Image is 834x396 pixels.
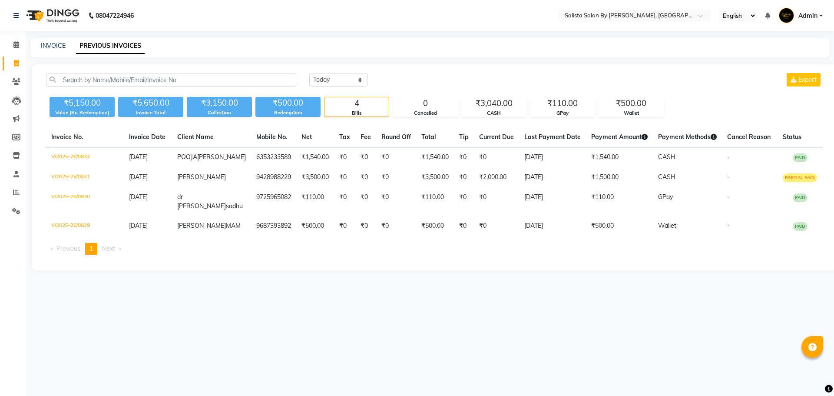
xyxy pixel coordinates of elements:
td: ₹0 [376,167,416,187]
span: Payment Methods [658,133,717,141]
div: ₹500.00 [599,97,663,110]
span: - [727,173,730,181]
span: sadhu [226,202,243,210]
td: ₹0 [454,167,474,187]
td: [DATE] [519,167,586,187]
div: ₹5,650.00 [118,97,183,109]
span: Client Name [177,133,214,141]
span: Current Due [479,133,514,141]
div: ₹500.00 [255,97,321,109]
td: ₹0 [355,187,376,216]
td: 9428988229 [251,167,296,187]
div: Bills [324,110,389,117]
td: ₹0 [355,216,376,236]
div: 0 [393,97,457,110]
td: ₹0 [376,187,416,216]
span: - [727,153,730,161]
div: Wallet [599,110,663,117]
td: ₹0 [376,147,416,168]
td: ₹1,500.00 [586,167,653,187]
span: Export [798,76,817,83]
td: V/2025-26/0831 [46,167,124,187]
td: ₹110.00 [296,187,334,216]
div: ₹5,150.00 [50,97,115,109]
span: - [727,222,730,230]
span: [PERSON_NAME] [177,222,226,230]
span: dr [PERSON_NAME] [177,193,226,210]
td: ₹0 [355,167,376,187]
span: 1 [89,245,93,253]
td: ₹1,540.00 [416,147,454,168]
td: ₹0 [454,187,474,216]
td: ₹2,000.00 [474,167,519,187]
td: ₹500.00 [586,216,653,236]
td: ₹1,540.00 [586,147,653,168]
span: Fee [361,133,371,141]
span: Payment Amount [591,133,648,141]
span: [DATE] [129,222,148,230]
span: - [727,193,730,201]
td: ₹0 [355,147,376,168]
td: ₹500.00 [296,216,334,236]
b: 08047224946 [96,3,134,28]
td: V/2025-26/0830 [46,187,124,216]
div: Collection [187,109,252,116]
td: 6353233589 [251,147,296,168]
div: Redemption [255,109,321,116]
td: [DATE] [519,187,586,216]
iframe: chat widget [798,361,825,387]
div: CASH [462,110,526,117]
td: ₹0 [454,216,474,236]
span: [DATE] [129,193,148,201]
a: PREVIOUS INVOICES [76,38,145,54]
span: Status [783,133,801,141]
div: ₹110.00 [530,97,595,110]
td: ₹3,500.00 [416,167,454,187]
span: PAID [793,153,808,162]
td: 9687393892 [251,216,296,236]
span: Invoice Date [129,133,165,141]
button: Export [787,73,821,87]
span: Next [102,245,115,253]
span: Tax [339,133,350,141]
span: GPay [658,193,673,201]
span: PARTIAL PAID [783,173,817,182]
span: CASH [658,173,675,181]
td: ₹0 [474,147,519,168]
span: Invoice No. [51,133,83,141]
a: INVOICE [41,42,66,50]
img: logo [22,3,82,28]
td: ₹0 [474,216,519,236]
td: ₹0 [334,187,355,216]
td: ₹0 [334,147,355,168]
td: ₹110.00 [416,187,454,216]
td: ₹3,500.00 [296,167,334,187]
td: ₹0 [376,216,416,236]
span: POOJA [177,153,197,161]
span: [PERSON_NAME] [197,153,246,161]
span: Admin [798,11,817,20]
td: ₹0 [474,187,519,216]
div: ₹3,150.00 [187,97,252,109]
span: Last Payment Date [524,133,581,141]
div: ₹3,040.00 [462,97,526,110]
td: ₹0 [334,167,355,187]
span: CASH [658,153,675,161]
span: [PERSON_NAME] [177,173,226,181]
span: PAID [793,222,808,231]
span: Mobile No. [256,133,288,141]
span: Round Off [381,133,411,141]
div: Cancelled [393,110,457,117]
td: V/2025-26/0832 [46,147,124,168]
td: [DATE] [519,216,586,236]
td: ₹110.00 [586,187,653,216]
td: ₹0 [334,216,355,236]
span: Wallet [658,222,676,230]
td: V/2025-26/0829 [46,216,124,236]
div: 4 [324,97,389,110]
td: ₹1,540.00 [296,147,334,168]
nav: Pagination [46,243,822,255]
span: Tip [459,133,469,141]
td: ₹0 [454,147,474,168]
span: [DATE] [129,173,148,181]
